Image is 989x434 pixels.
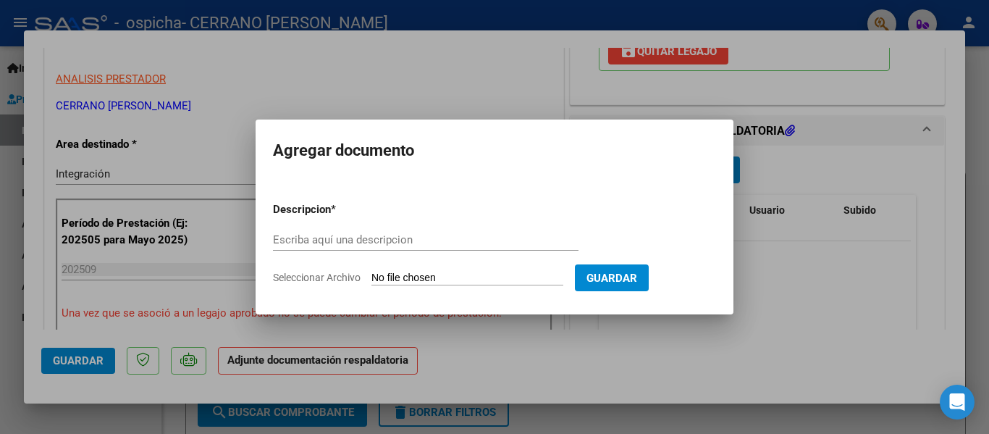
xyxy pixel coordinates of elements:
[273,272,361,283] span: Seleccionar Archivo
[575,264,649,291] button: Guardar
[586,272,637,285] span: Guardar
[940,385,975,420] div: Open Intercom Messenger
[273,201,406,218] p: Descripcion
[273,137,716,164] h2: Agregar documento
